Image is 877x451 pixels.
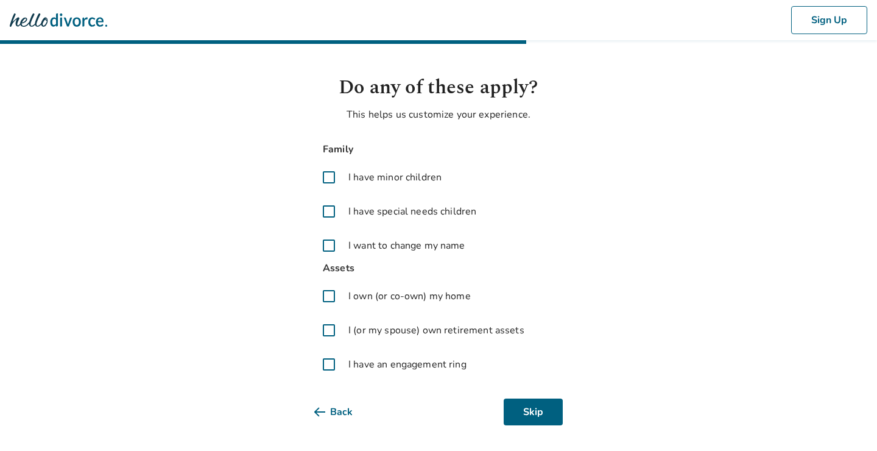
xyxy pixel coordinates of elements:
[348,323,524,338] span: I (or my spouse) own retirement assets
[791,6,867,34] button: Sign Up
[314,399,372,425] button: Back
[504,399,563,425] button: Skip
[348,238,465,253] span: I want to change my name
[348,289,471,304] span: I own (or co-own) my home
[314,107,563,122] p: This helps us customize your experience.
[348,170,442,185] span: I have minor children
[816,392,877,451] iframe: Chat Widget
[348,204,476,219] span: I have special needs children
[314,141,563,158] span: Family
[10,8,107,32] img: Hello Divorce Logo
[348,357,467,372] span: I have an engagement ring
[314,260,563,277] span: Assets
[314,73,563,102] h1: Do any of these apply?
